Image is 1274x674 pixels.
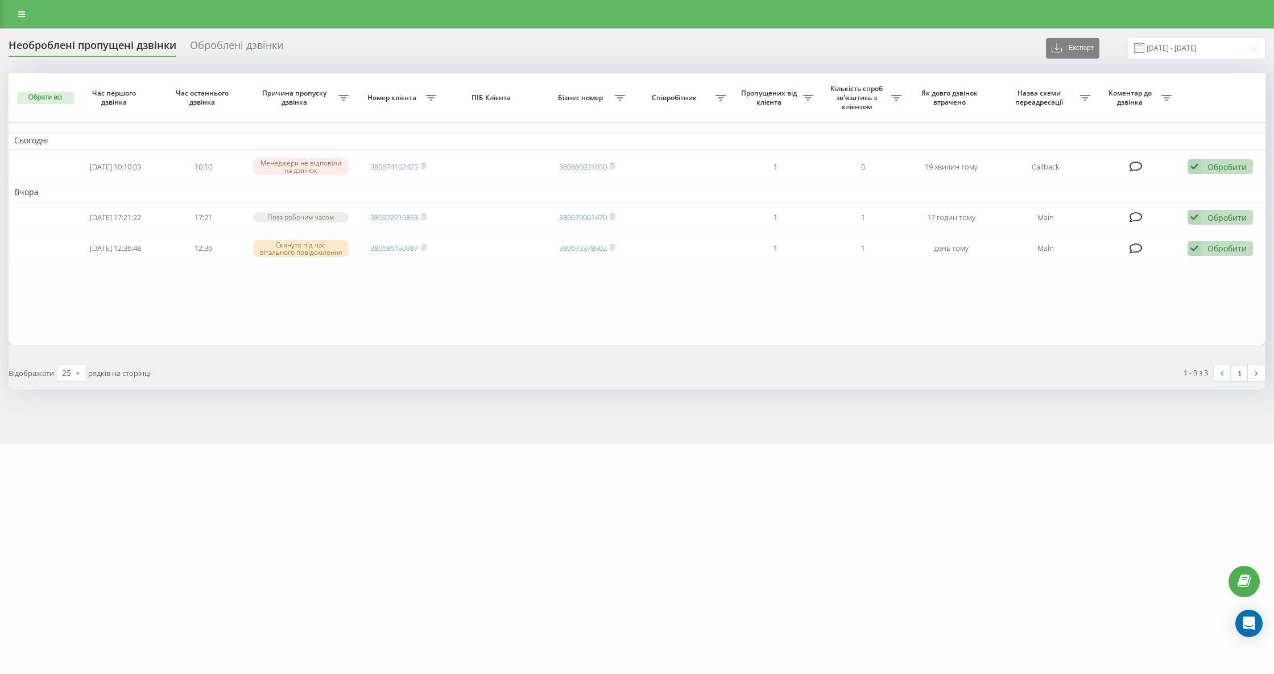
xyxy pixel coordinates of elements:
[731,152,820,182] td: 1
[559,162,607,172] a: 380665031650
[9,132,1265,149] td: Сьогодні
[995,204,1096,231] td: Main
[1184,367,1208,378] div: 1 - 3 з 3
[636,93,715,102] span: Співробітник
[72,233,160,263] td: [DATE] 12:36:48
[1102,89,1162,106] span: Коментар до дзвінка
[88,368,151,378] span: рядків на сторінці
[360,93,427,102] span: Номер клієнта
[1207,162,1247,172] div: Обробити
[9,368,54,378] span: Відображати
[737,89,804,106] span: Пропущених від клієнта
[370,212,418,222] a: 380972916853
[1046,38,1099,59] button: Експорт
[819,204,907,231] td: 1
[169,89,238,106] span: Час останнього дзвінка
[370,162,418,172] a: 380674102423
[907,204,995,231] td: 17 годин тому
[559,243,607,253] a: 380673378502
[1001,89,1080,106] span: Назва схеми переадресації
[825,84,891,111] span: Кількість спроб зв'язатись з клієнтом
[995,233,1096,263] td: Main
[907,233,995,263] td: день тому
[72,204,160,231] td: [DATE] 17:21:22
[1231,365,1248,381] a: 1
[159,233,247,263] td: 12:36
[253,158,348,175] div: Менеджери не відповіли на дзвінок
[819,233,907,263] td: 1
[1207,212,1247,223] div: Обробити
[917,89,986,106] span: Як довго дзвінок втрачено
[17,92,74,104] button: Обрати всі
[452,93,532,102] span: ПІБ Клієнта
[559,212,607,222] a: 380670061479
[72,152,160,182] td: [DATE] 10:10:03
[253,212,348,222] div: Поза робочим часом
[159,204,247,231] td: 17:21
[159,152,247,182] td: 10:10
[253,240,348,257] div: Скинуто під час вітального повідомлення
[731,204,820,231] td: 1
[253,89,338,106] span: Причина пропуску дзвінка
[370,243,418,253] a: 380686150987
[190,39,283,57] div: Оброблені дзвінки
[81,89,150,106] span: Час першого дзвінка
[731,233,820,263] td: 1
[1235,610,1263,637] div: Open Intercom Messenger
[995,152,1096,182] td: Callback
[548,93,615,102] span: Бізнес номер
[907,152,995,182] td: 19 хвилин тому
[62,367,71,379] div: 25
[9,184,1265,201] td: Вчора
[9,39,176,57] div: Необроблені пропущені дзвінки
[819,152,907,182] td: 0
[1207,243,1247,254] div: Обробити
